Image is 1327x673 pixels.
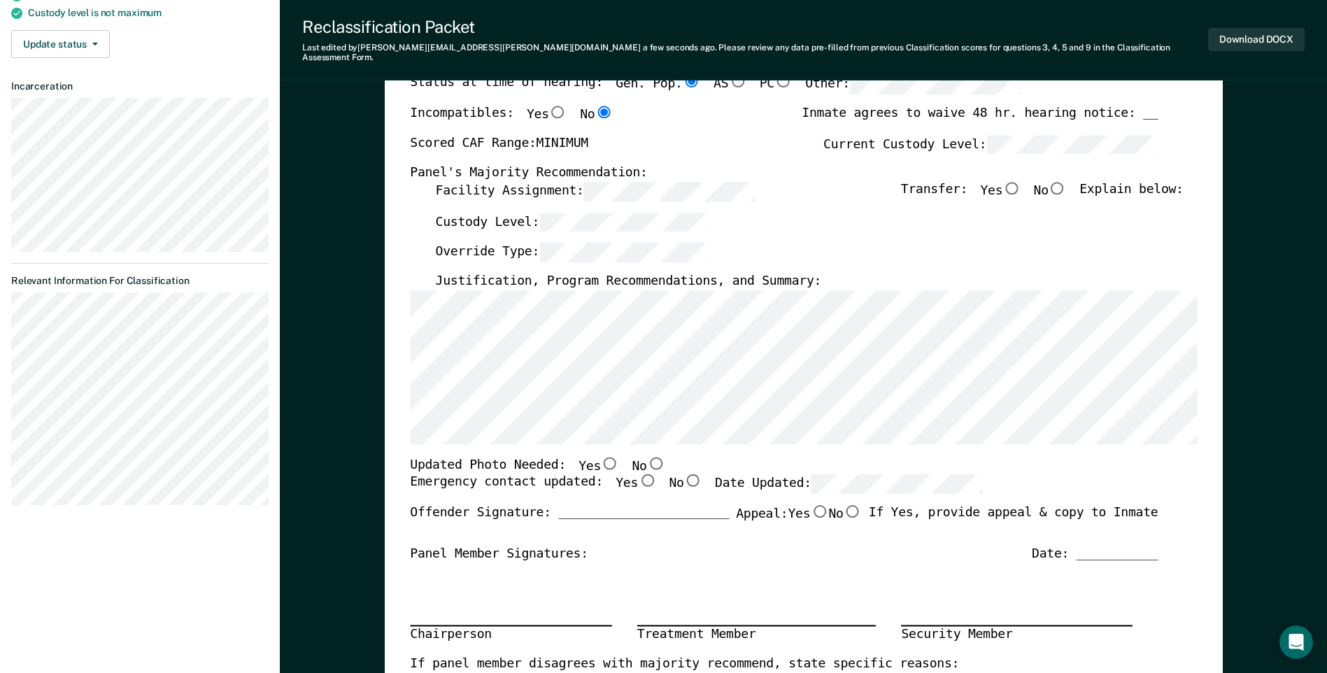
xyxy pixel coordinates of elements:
div: Incompatibles: [410,105,613,134]
label: Scored CAF Range: MINIMUM [410,134,588,154]
label: Yes [579,456,619,474]
input: Yes [638,474,656,487]
label: Yes [527,105,567,123]
label: Yes [980,181,1021,201]
input: Other: [850,75,1021,94]
div: Panel's Majority Recommendation: [410,165,1158,182]
label: Appeal: [736,505,862,534]
button: Update status [11,30,110,58]
label: No [828,505,861,523]
div: Chairperson [410,625,611,644]
div: Emergency contact updated: [410,474,983,505]
div: Date: ___________ [1032,545,1158,562]
div: Custody level is not [28,7,269,19]
div: Status at time of hearing: [410,75,1021,106]
label: If panel member disagrees with majority recommend, state specific reasons: [410,656,959,673]
label: Current Custody Level: [823,134,1158,154]
input: PC [774,75,793,87]
div: Updated Photo Needed: [410,456,665,474]
div: Panel Member Signatures: [410,545,588,562]
input: Yes [810,505,828,518]
iframe: Intercom live chat [1279,625,1313,659]
span: a few seconds ago [643,43,715,52]
input: No [1049,181,1067,194]
label: No [669,474,702,494]
div: Last edited by [PERSON_NAME][EMAIL_ADDRESS][PERSON_NAME][DOMAIN_NAME] . Please review any data pr... [302,43,1208,63]
label: No [580,105,613,123]
span: maximum [118,7,162,18]
input: AS [728,75,746,87]
label: Yes [788,505,828,523]
label: No [1033,181,1066,201]
input: Override Type: [539,243,711,262]
label: Justification, Program Recommendations, and Summary: [435,274,821,290]
input: No [595,105,613,118]
div: Treatment Member [637,625,876,644]
div: Inmate agrees to waive 48 hr. hearing notice: __ [802,105,1158,134]
input: Date Updated: [811,474,983,494]
input: Custody Level: [539,212,711,232]
input: No [843,505,861,518]
label: Date Updated: [715,474,983,494]
label: Override Type: [435,243,711,262]
input: Yes [1002,181,1021,194]
input: Facility Assignment: [583,181,755,201]
div: Offender Signature: _______________________ If Yes, provide appeal & copy to Inmate [410,505,1158,546]
label: Custody Level: [435,212,711,232]
label: Gen. Pop. [616,75,701,94]
input: No [646,456,665,469]
div: Security Member [901,625,1133,644]
input: Gen. Pop. [682,75,700,87]
label: PC [759,75,792,94]
input: Yes [548,105,567,118]
label: Facility Assignment: [435,181,755,201]
button: Download DOCX [1208,28,1305,51]
label: No [632,456,665,474]
label: AS [714,75,746,94]
label: Other: [805,75,1021,94]
input: Yes [601,456,619,469]
dt: Incarceration [11,80,269,92]
div: Reclassification Packet [302,17,1208,37]
input: No [683,474,702,487]
div: Transfer: Explain below: [901,181,1184,212]
dt: Relevant Information For Classification [11,275,269,287]
input: Current Custody Level: [986,134,1158,154]
label: Yes [616,474,656,494]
